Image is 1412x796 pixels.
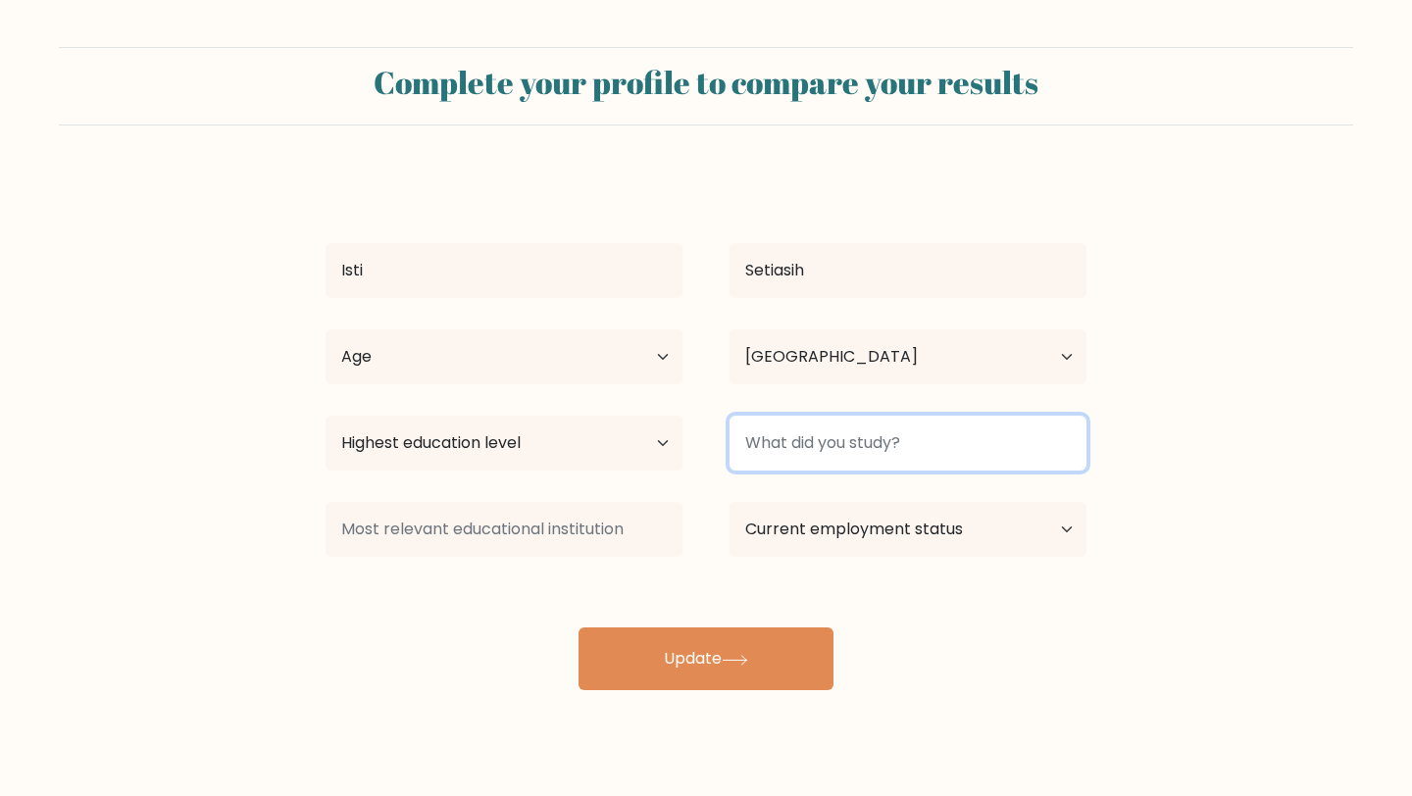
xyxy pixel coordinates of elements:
input: Most relevant educational institution [326,502,682,557]
input: What did you study? [730,416,1086,471]
input: Last name [730,243,1086,298]
h2: Complete your profile to compare your results [71,64,1341,101]
button: Update [579,627,833,690]
input: First name [326,243,682,298]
